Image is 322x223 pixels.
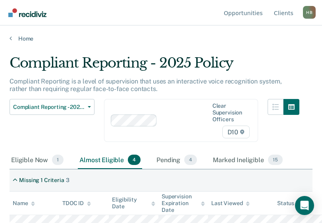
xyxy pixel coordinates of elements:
[128,155,141,165] span: 4
[62,200,91,207] div: TDOC ID
[10,78,282,93] p: Compliant Reporting is a level of supervision that uses an interactive voice recognition system, ...
[268,155,283,165] span: 15
[10,35,312,42] a: Home
[222,126,250,138] span: D10
[303,6,316,19] button: Profile dropdown button
[184,155,197,165] span: 4
[162,193,205,213] div: Supervision Expiration Date
[211,200,250,207] div: Last Viewed
[10,99,94,115] button: Compliant Reporting - 2025 Policy
[112,196,155,210] div: Eligibility Date
[10,174,73,187] div: Missing 1 Criteria3
[211,151,284,169] div: Marked Ineligible15
[155,151,199,169] div: Pending4
[8,8,46,17] img: Recidiviz
[212,103,248,122] div: Clear supervision officers
[10,55,299,78] div: Compliant Reporting - 2025 Policy
[66,177,69,184] div: 3
[295,196,314,215] div: Open Intercom Messenger
[13,200,35,207] div: Name
[13,104,85,111] span: Compliant Reporting - 2025 Policy
[10,151,65,169] div: Eligible Now1
[277,200,294,207] div: Status
[52,155,64,165] span: 1
[303,6,316,19] div: H B
[78,151,142,169] div: Almost Eligible4
[19,177,64,184] div: Missing 1 Criteria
